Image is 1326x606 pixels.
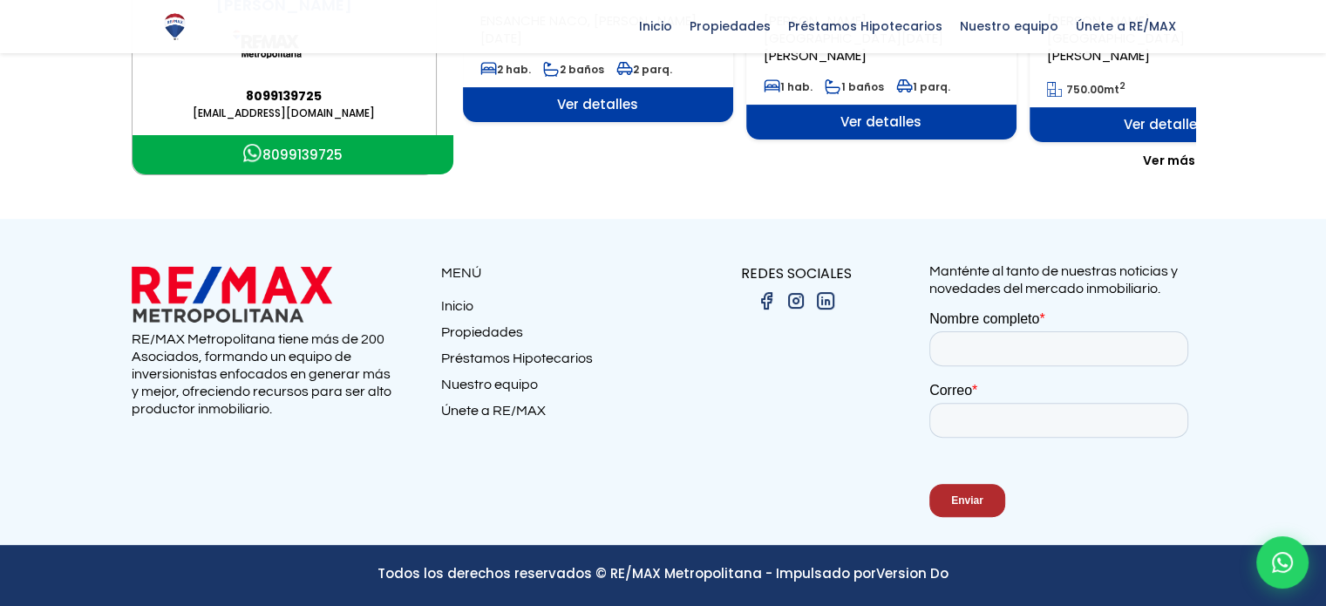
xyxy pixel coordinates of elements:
span: Ver detalles [463,87,733,122]
span: Nuestro equipo [951,13,1067,39]
p: MENÚ [441,262,663,284]
a: Nuestro equipo [441,376,663,402]
img: Icono Whatsapp [243,144,262,163]
img: Logo de REMAX [160,11,190,42]
span: 2 parq. [616,62,672,77]
span: Ver detalles [746,105,1017,140]
span: 750.00 [1066,82,1104,97]
span: 1 parq. [896,79,950,94]
a: Inicio [441,297,663,323]
p: Todos los derechos reservados © RE/MAX Metropolitana - Impulsado por [132,562,1195,584]
span: 1 baños [825,79,884,94]
span: Propiedades [681,13,779,39]
a: Icono Whatsapp8099139725 [133,135,453,174]
img: linkedin.png [815,290,836,311]
p: REDES SOCIALES [663,262,929,284]
a: Version Do [876,564,949,582]
img: instagram.png [785,290,806,311]
sup: 2 [1119,79,1125,92]
a: Únete a RE/MAX [441,402,663,428]
span: 2 hab. [480,62,531,77]
a: Propiedades [441,323,663,350]
span: Ver detalles [1030,107,1300,142]
a: [EMAIL_ADDRESS][DOMAIN_NAME] [146,105,423,122]
p: Manténte al tanto de nuestras noticias y novedades del mercado inmobiliario. [929,262,1195,297]
img: remax metropolitana logo [132,262,332,326]
span: Ver más [1143,152,1195,169]
span: Inicio [630,13,681,39]
img: facebook.png [756,290,777,311]
iframe: Form 0 [929,310,1195,532]
span: Únete a RE/MAX [1067,13,1185,39]
span: Préstamos Hipotecarios [779,13,951,39]
span: 1 hab. [764,79,813,94]
a: Préstamos Hipotecarios [441,350,663,376]
p: RE/MAX Metropolitana tiene más de 200 Asociados, formando un equipo de inversionistas enfocados e... [132,330,398,418]
a: 8099139725 [146,87,423,105]
span: mt [1047,82,1125,97]
span: 2 baños [543,62,604,77]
